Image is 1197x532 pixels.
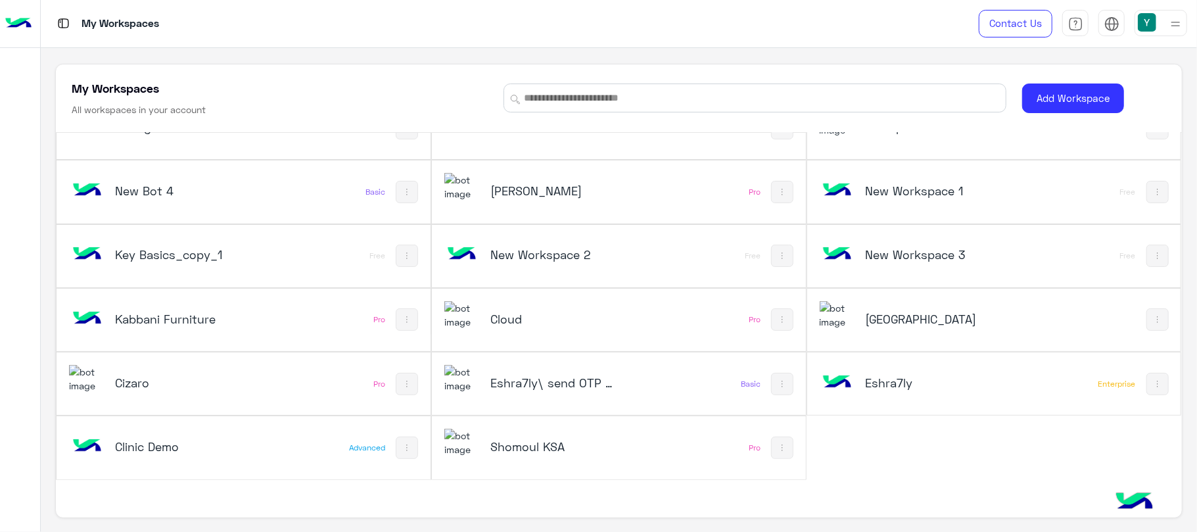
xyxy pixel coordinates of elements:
[1062,10,1089,37] a: tab
[490,183,616,199] h5: Ahmed El Sallab
[444,365,480,393] img: 114503081745937
[866,247,991,262] h5: New Workspace 3
[745,251,761,261] div: Free
[444,301,480,329] img: 317874714732967
[490,439,616,454] h5: Shomoul KSA
[369,251,385,261] div: Free
[115,183,241,199] h5: New Bot 4
[1104,16,1119,32] img: tab
[373,314,385,325] div: Pro
[820,301,855,329] img: 2010332039205153
[820,237,855,272] img: bot image
[741,379,761,389] div: Basic
[749,187,761,197] div: Pro
[115,375,241,391] h5: Cizaro
[55,15,72,32] img: tab
[115,311,241,327] h5: Kabbani Furniture
[490,375,616,391] h5: Eshra7ly\ send OTP USD
[69,173,105,208] img: bot image
[69,365,105,393] img: 919860931428189
[1167,16,1184,32] img: profile
[365,187,385,197] div: Basic
[866,183,991,199] h5: New Workspace 1
[820,173,855,208] img: bot image
[115,247,241,262] h5: Key Basics_copy_1
[5,10,32,37] img: Logo
[866,311,991,327] h5: Hulul Academy
[69,237,105,272] img: bot image
[1120,251,1136,261] div: Free
[373,379,385,389] div: Pro
[444,237,480,272] img: bot image
[349,443,385,453] div: Advanced
[69,301,105,337] img: bot image
[1068,16,1083,32] img: tab
[1098,379,1136,389] div: Enterprise
[820,365,855,400] img: bot image
[72,103,206,116] h6: All workspaces in your account
[866,375,991,391] h5: Eshra7ly
[749,443,761,453] div: Pro
[72,80,159,96] h5: My Workspaces
[1022,84,1124,113] button: Add Workspace
[490,311,616,327] h5: Cloud
[69,429,105,464] img: bot image
[444,429,480,457] img: 110260793960483
[1112,479,1158,525] img: hulul-logo.png
[979,10,1052,37] a: Contact Us
[1120,187,1136,197] div: Free
[444,173,480,201] img: 322208621163248
[82,15,159,33] p: My Workspaces
[1138,13,1156,32] img: userImage
[749,314,761,325] div: Pro
[490,247,616,262] h5: New Workspace 2
[115,439,241,454] h5: Clinic Demo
